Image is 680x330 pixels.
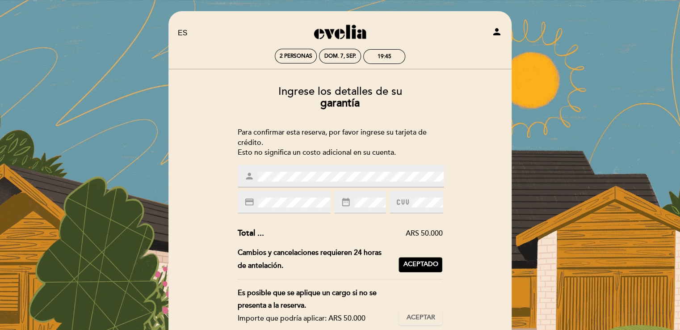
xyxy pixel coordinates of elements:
[238,312,392,325] div: Importe que podría aplicar: ARS 50.000
[278,85,402,98] span: Ingrese los detalles de su
[264,228,443,239] div: ARS 50.000
[238,228,264,238] span: Total ...
[491,26,502,37] i: person
[238,246,399,272] div: Cambios y cancelaciones requieren 24 horas de antelación.
[244,197,254,207] i: credit_card
[341,197,351,207] i: date_range
[399,310,442,325] button: Aceptar
[238,287,392,313] div: Es posible que se aplique un cargo si no se presenta a la reserva.
[320,97,360,110] b: garantía
[491,26,502,40] button: person
[406,313,435,322] span: Aceptar
[238,127,443,158] div: Para confirmar esta reserva, por favor ingrese su tarjeta de crédito. Esto no significa un costo ...
[378,53,391,60] div: 19:45
[324,53,356,59] div: dom. 7, sep.
[403,260,438,269] span: Aceptado
[399,257,442,272] button: Aceptado
[284,21,396,46] a: Evelia
[280,53,312,59] span: 2 personas
[244,171,254,181] i: person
